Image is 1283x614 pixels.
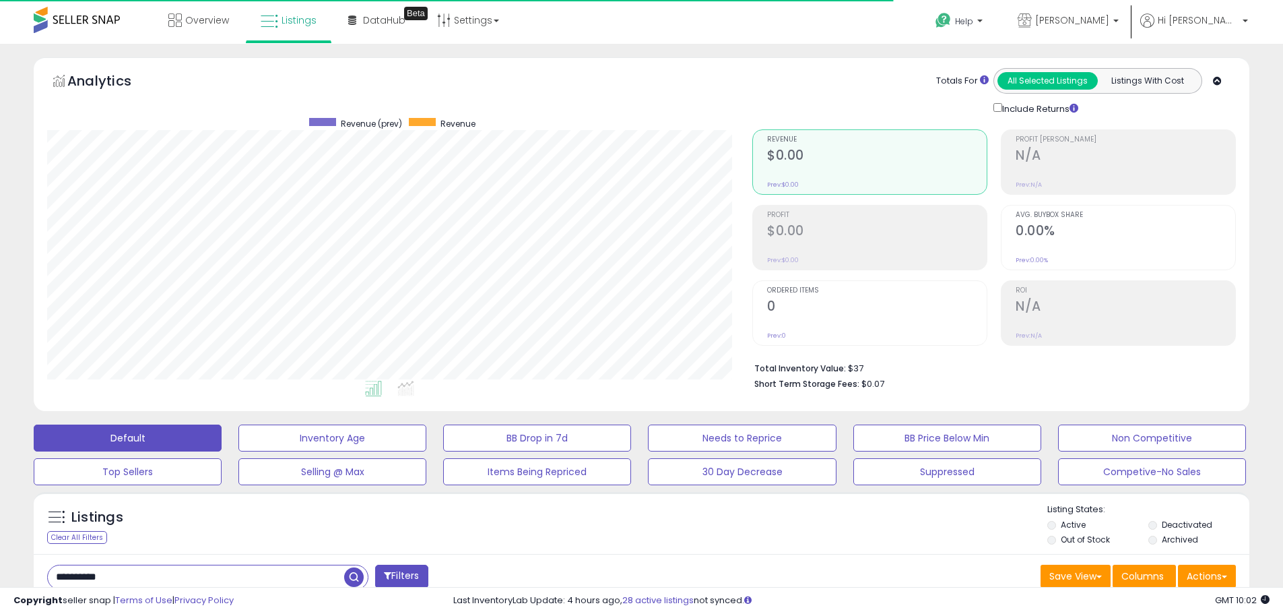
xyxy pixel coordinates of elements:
label: Deactivated [1162,519,1212,530]
button: 30 Day Decrease [648,458,836,485]
span: Help [955,16,973,27]
button: Competive-No Sales [1058,458,1246,485]
span: Revenue (prev) [341,118,402,129]
strong: Copyright [13,594,63,607]
small: Prev: $0.00 [767,256,799,264]
span: Columns [1121,570,1164,583]
span: Avg. Buybox Share [1016,212,1235,219]
button: Needs to Reprice [648,425,836,452]
a: 28 active listings [622,594,694,607]
a: Privacy Policy [174,594,234,607]
li: $37 [754,359,1226,375]
h2: N/A [1016,299,1235,317]
div: Include Returns [983,100,1094,116]
button: Default [34,425,222,452]
h5: Listings [71,508,123,527]
small: Prev: 0.00% [1016,256,1048,264]
button: Non Competitive [1058,425,1246,452]
span: 2025-09-18 10:02 GMT [1215,594,1270,607]
h2: $0.00 [767,148,987,166]
p: Listing States: [1047,503,1249,516]
span: Revenue [440,118,475,129]
span: Hi [PERSON_NAME] [1158,13,1239,27]
span: $0.07 [861,377,884,390]
span: [PERSON_NAME] [1035,13,1109,27]
a: Help [925,2,996,44]
small: Prev: N/A [1016,181,1042,189]
button: BB Price Below Min [853,425,1041,452]
button: Listings With Cost [1097,72,1197,90]
span: Profit [PERSON_NAME] [1016,136,1235,144]
button: Selling @ Max [238,458,426,485]
span: Revenue [767,136,987,144]
div: seller snap | | [13,594,234,607]
label: Active [1061,519,1086,530]
div: Tooltip anchor [404,7,428,20]
button: Columns [1113,565,1176,588]
i: Get Help [935,12,952,29]
span: DataHub [363,13,405,27]
span: ROI [1016,287,1235,295]
label: Out of Stock [1061,534,1110,545]
span: Overview [185,13,229,27]
button: Inventory Age [238,425,426,452]
h2: 0.00% [1016,223,1235,241]
div: Clear All Filters [47,531,107,544]
a: Hi [PERSON_NAME] [1140,13,1248,44]
button: Filters [375,565,428,588]
button: Actions [1178,565,1236,588]
span: Listings [282,13,317,27]
button: Items Being Repriced [443,458,631,485]
button: Save View [1041,565,1111,588]
h2: 0 [767,299,987,317]
div: Totals For [936,75,989,88]
button: Suppressed [853,458,1041,485]
small: Prev: 0 [767,332,786,340]
span: Ordered Items [767,287,987,295]
div: Last InventoryLab Update: 4 hours ago, not synced. [453,594,1270,607]
label: Archived [1162,534,1198,545]
b: Total Inventory Value: [754,363,846,374]
span: Profit [767,212,987,219]
b: Short Term Storage Fees: [754,378,859,390]
button: All Selected Listings [997,72,1098,90]
small: Prev: $0.00 [767,181,799,189]
h2: $0.00 [767,223,987,241]
a: Terms of Use [115,594,172,607]
h5: Analytics [67,71,158,94]
button: Top Sellers [34,458,222,485]
small: Prev: N/A [1016,332,1042,340]
button: BB Drop in 7d [443,425,631,452]
h2: N/A [1016,148,1235,166]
